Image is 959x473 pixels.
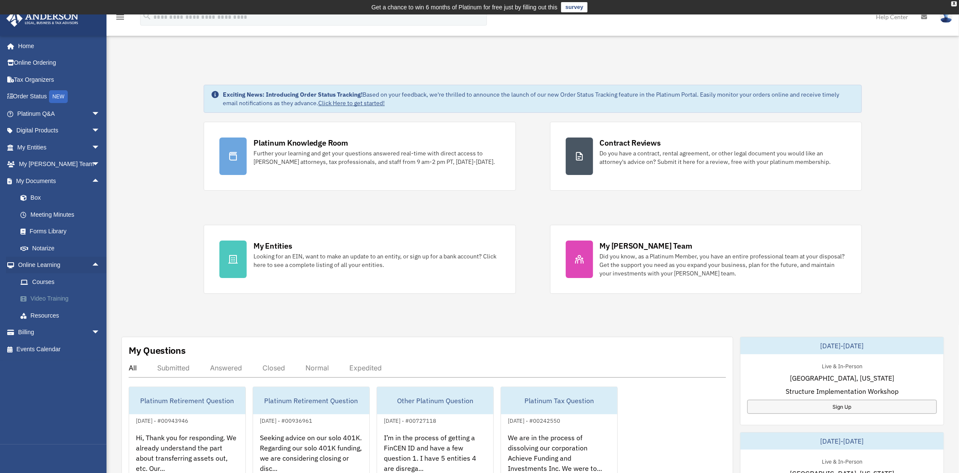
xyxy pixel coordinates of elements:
[12,240,113,257] a: Notarize
[210,364,242,372] div: Answered
[561,2,587,12] a: survey
[253,138,348,148] div: Platinum Knowledge Room
[790,373,894,383] span: [GEOGRAPHIC_DATA], [US_STATE]
[223,90,855,107] div: Based on your feedback, we're thrilled to announce the launch of our new Order Status Tracking fe...
[6,88,113,106] a: Order StatusNEW
[815,456,869,465] div: Live & In-Person
[253,241,292,251] div: My Entities
[6,122,113,139] a: Digital Productsarrow_drop_down
[349,364,382,372] div: Expedited
[115,15,125,22] a: menu
[6,37,109,54] a: Home
[253,416,319,424] div: [DATE] - #00936961
[262,364,285,372] div: Closed
[129,364,137,372] div: All
[951,1,957,6] div: close
[49,90,68,103] div: NEW
[6,105,113,122] a: Platinum Q&Aarrow_drop_down
[6,71,113,88] a: Tax Organizers
[600,149,846,166] div: Do you have a contract, rental agreement, or other legal document you would like an attorney's ad...
[157,364,190,372] div: Submitted
[600,241,692,251] div: My [PERSON_NAME] Team
[377,387,493,414] div: Other Platinum Question
[129,344,186,357] div: My Questions
[740,433,944,450] div: [DATE]-[DATE]
[12,206,113,223] a: Meeting Minutes
[253,149,500,166] div: Further your learning and get your questions answered real-time with direct access to [PERSON_NAM...
[305,364,329,372] div: Normal
[142,11,152,21] i: search
[204,122,515,191] a: Platinum Knowledge Room Further your learning and get your questions answered real-time with dire...
[6,156,113,173] a: My [PERSON_NAME] Teamarrow_drop_down
[815,361,869,370] div: Live & In-Person
[115,12,125,22] i: menu
[6,139,113,156] a: My Entitiesarrow_drop_down
[129,387,245,414] div: Platinum Retirement Question
[92,257,109,274] span: arrow_drop_up
[6,54,113,72] a: Online Ordering
[318,99,385,107] a: Click Here to get started!
[940,11,953,23] img: User Pic
[12,307,113,324] a: Resources
[6,172,113,189] a: My Documentsarrow_drop_up
[550,122,862,191] a: Contract Reviews Do you have a contract, rental agreement, or other legal document you would like...
[92,172,109,190] span: arrow_drop_up
[372,2,558,12] div: Get a chance to win 6 months of Platinum for free just by filling out this
[92,105,109,123] span: arrow_drop_down
[740,337,944,354] div: [DATE]-[DATE]
[253,387,369,414] div: Platinum Retirement Question
[600,252,846,278] div: Did you know, as a Platinum Member, you have an entire professional team at your disposal? Get th...
[12,290,113,307] a: Video Training
[377,416,443,424] div: [DATE] - #00727118
[92,324,109,341] span: arrow_drop_down
[501,387,617,414] div: Platinum Tax Question
[501,416,567,424] div: [DATE] - #00242550
[600,138,661,148] div: Contract Reviews
[92,156,109,173] span: arrow_drop_down
[12,273,113,290] a: Courses
[129,416,195,424] div: [DATE] - #00943946
[6,341,113,358] a: Events Calendar
[6,324,113,341] a: Billingarrow_drop_down
[12,189,113,206] a: Box
[92,122,109,140] span: arrow_drop_down
[204,225,515,294] a: My Entities Looking for an EIN, want to make an update to an entity, or sign up for a bank accoun...
[12,223,113,240] a: Forms Library
[223,91,363,98] strong: Exciting News: Introducing Order Status Tracking!
[92,139,109,156] span: arrow_drop_down
[6,257,113,274] a: Online Learningarrow_drop_up
[4,10,81,27] img: Anderson Advisors Platinum Portal
[253,252,500,269] div: Looking for an EIN, want to make an update to an entity, or sign up for a bank account? Click her...
[550,225,862,294] a: My [PERSON_NAME] Team Did you know, as a Platinum Member, you have an entire professional team at...
[747,400,937,414] a: Sign Up
[786,386,899,396] span: Structure Implementation Workshop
